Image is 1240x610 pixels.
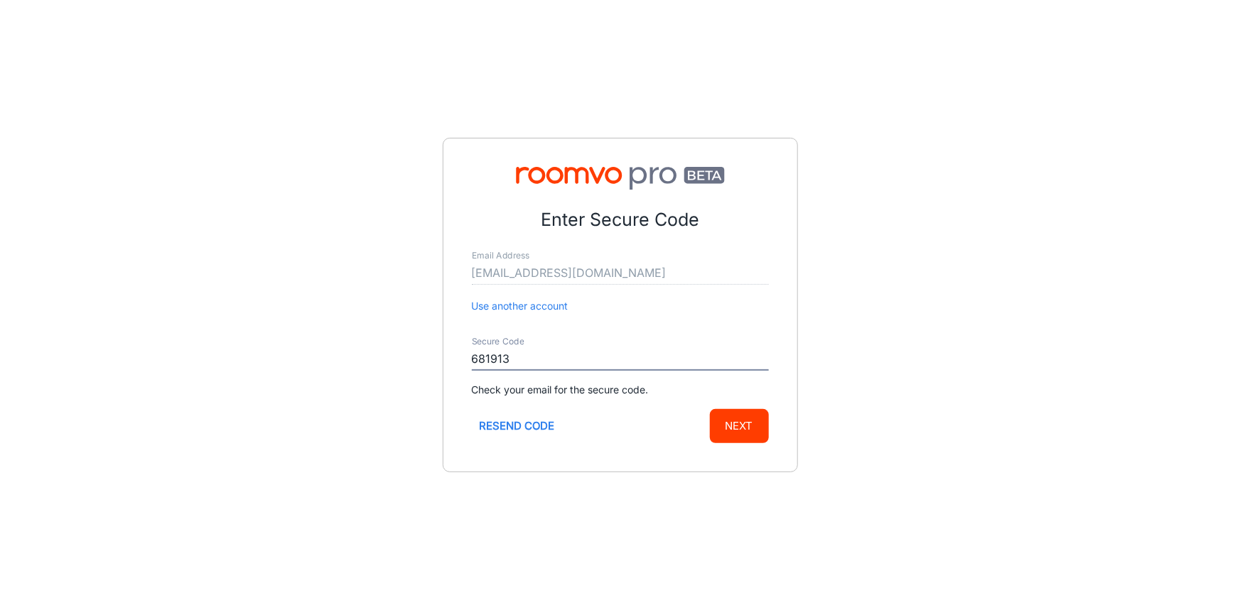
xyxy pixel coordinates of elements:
label: Email Address [472,250,529,262]
img: Roomvo PRO Beta [472,167,769,190]
p: Check your email for the secure code. [472,382,769,398]
button: Next [710,409,769,443]
button: Resend code [472,409,563,443]
input: myname@example.com [472,262,769,285]
label: Secure Code [472,336,524,348]
button: Use another account [472,298,568,314]
p: Enter Secure Code [472,207,769,234]
input: Enter secure code [472,348,769,371]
